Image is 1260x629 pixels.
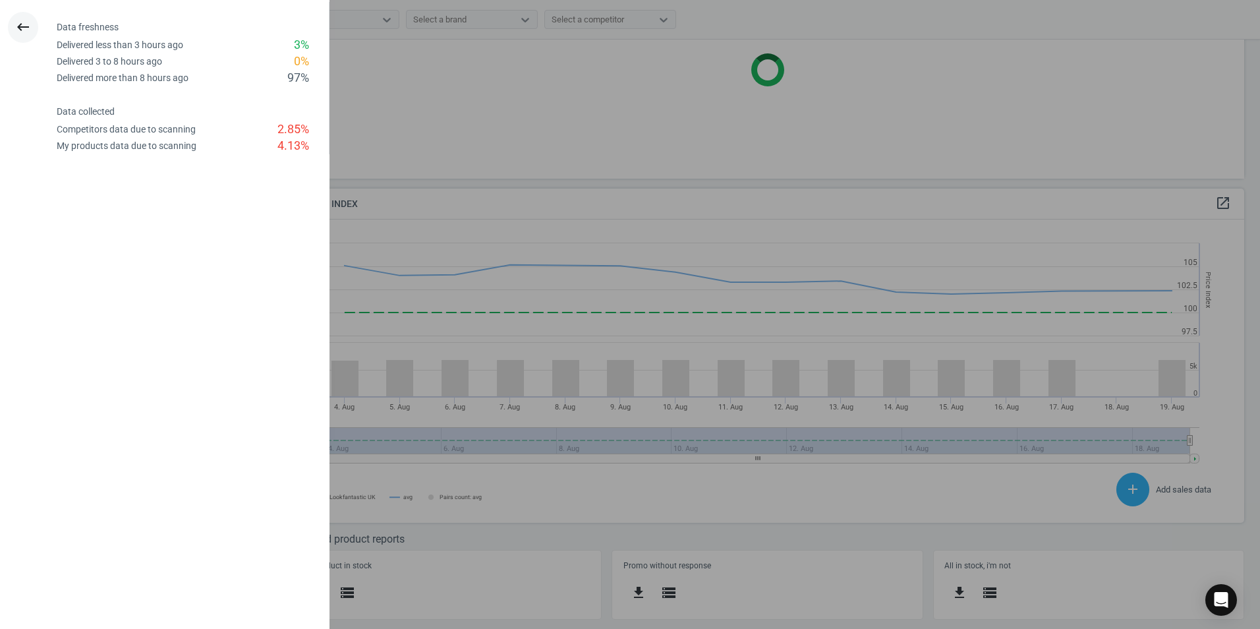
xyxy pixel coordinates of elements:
div: 2.85 % [277,121,309,138]
div: My products data due to scanning [57,140,196,152]
div: Competitors data due to scanning [57,123,196,136]
div: Delivered 3 to 8 hours ago [57,55,162,68]
div: 97 % [287,70,309,86]
div: Delivered more than 8 hours ago [57,72,188,84]
i: keyboard_backspace [15,19,31,35]
div: 0 % [294,53,309,70]
h4: Data freshness [57,22,329,33]
button: keyboard_backspace [8,12,38,43]
div: 3 % [294,37,309,53]
h4: Data collected [57,106,329,117]
div: Delivered less than 3 hours ago [57,39,183,51]
div: Open Intercom Messenger [1205,584,1237,616]
div: 4.13 % [277,138,309,154]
